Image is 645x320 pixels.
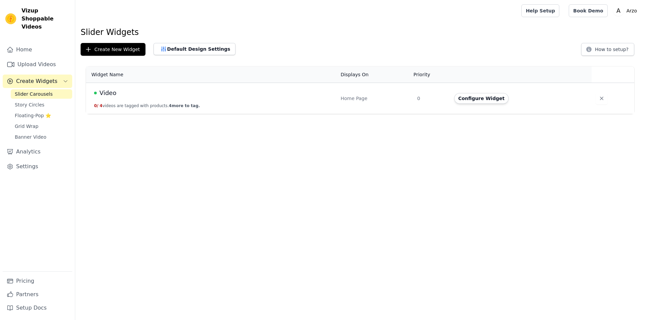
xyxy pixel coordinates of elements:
th: Displays On [337,66,413,83]
p: Arzo [624,5,640,17]
span: 4 more to tag. [169,103,200,108]
a: Grid Wrap [11,122,72,131]
span: Slider Carousels [15,91,53,97]
a: Book Demo [569,4,607,17]
span: Banner Video [15,134,46,140]
span: Story Circles [15,101,44,108]
img: Vizup [5,13,16,24]
button: Default Design Settings [154,43,235,55]
span: Create Widgets [16,77,57,85]
button: 0/ 4videos are tagged with products.4more to tag. [94,103,200,108]
button: How to setup? [581,43,634,56]
a: Settings [3,160,72,173]
a: Help Setup [521,4,559,17]
td: 0 [413,83,450,114]
a: Floating-Pop ⭐ [11,111,72,120]
a: Pricing [3,274,72,288]
button: Create New Widget [81,43,145,56]
th: Widget Name [86,66,337,83]
h1: Slider Widgets [81,27,640,38]
span: 0 / [94,103,98,108]
button: Create Widgets [3,75,72,88]
span: Grid Wrap [15,123,38,130]
a: Slider Carousels [11,89,72,99]
a: Analytics [3,145,72,158]
span: 4 [100,103,102,108]
button: Configure Widget [454,93,509,104]
span: Video [99,88,116,98]
a: Home [3,43,72,56]
button: A Arzo [613,5,640,17]
a: Partners [3,288,72,301]
div: Home Page [341,95,409,102]
span: Floating-Pop ⭐ [15,112,51,119]
a: How to setup? [581,48,634,54]
text: A [616,7,620,14]
span: Live Published [94,92,97,94]
button: Delete widget [596,92,608,104]
a: Upload Videos [3,58,72,71]
a: Setup Docs [3,301,72,315]
th: Priority [413,66,450,83]
a: Story Circles [11,100,72,109]
a: Banner Video [11,132,72,142]
span: Vizup Shoppable Videos [21,7,70,31]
